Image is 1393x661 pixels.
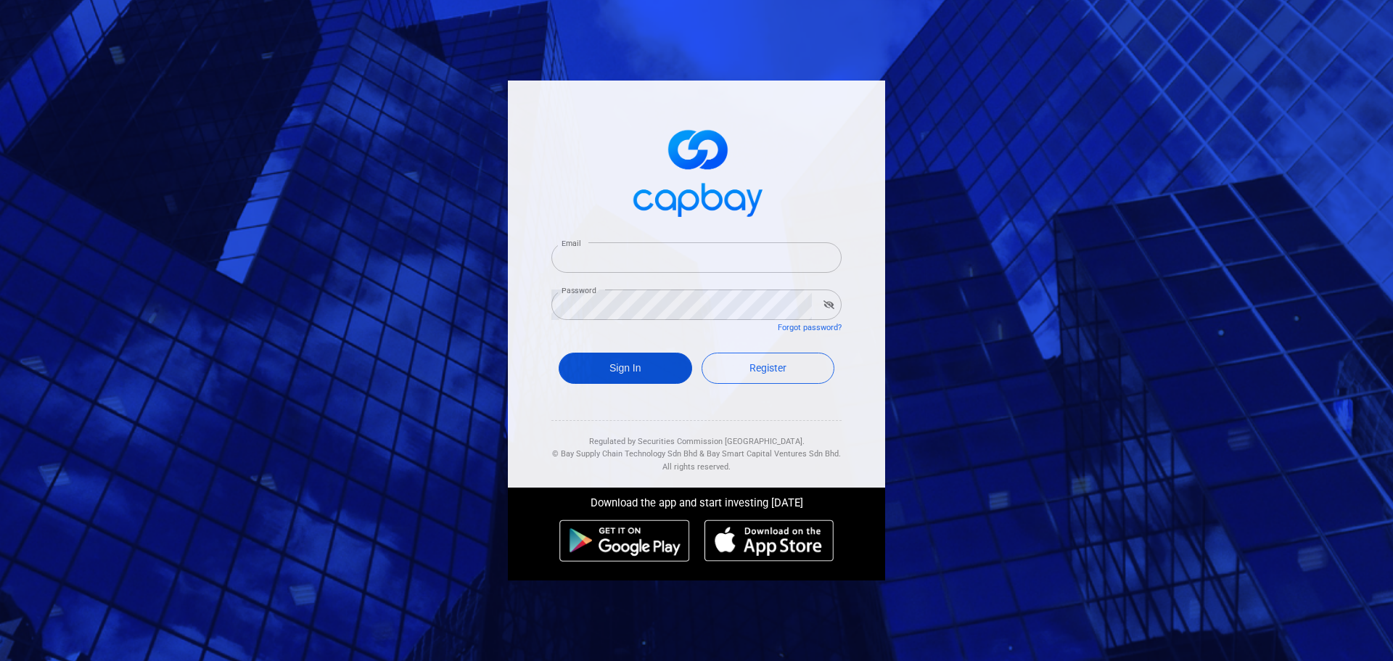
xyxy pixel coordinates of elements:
a: Register [702,353,835,384]
div: Regulated by Securities Commission [GEOGRAPHIC_DATA]. & All rights reserved. [551,421,842,474]
img: ios [704,520,834,562]
label: Password [562,285,596,296]
button: Sign In [559,353,692,384]
span: Bay Smart Capital Ventures Sdn Bhd. [707,449,841,459]
a: Forgot password? [778,323,842,332]
img: logo [624,117,769,225]
span: Register [749,362,786,374]
div: Download the app and start investing [DATE] [497,488,896,512]
label: Email [562,238,580,249]
img: android [559,520,690,562]
span: © Bay Supply Chain Technology Sdn Bhd [552,449,697,459]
